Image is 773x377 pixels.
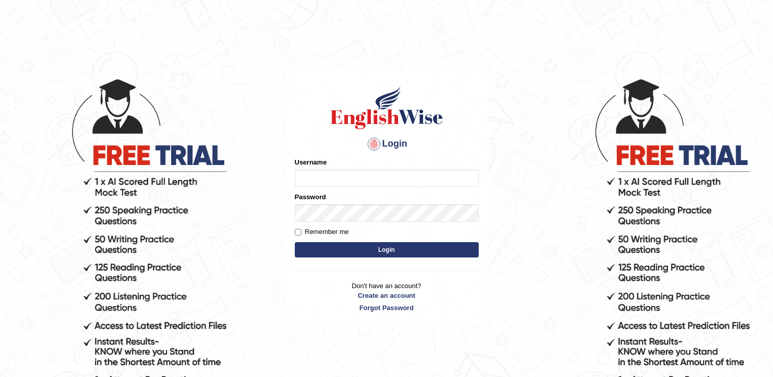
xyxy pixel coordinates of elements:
label: Password [295,192,326,202]
a: Create an account [295,291,479,300]
input: Remember me [295,229,301,235]
button: Login [295,242,479,257]
label: Remember me [295,227,349,237]
a: Forgot Password [295,303,479,313]
img: Logo of English Wise sign in for intelligent practice with AI [329,85,445,131]
h4: Login [295,136,479,152]
label: Username [295,157,327,167]
p: Don't have an account? [295,281,479,313]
